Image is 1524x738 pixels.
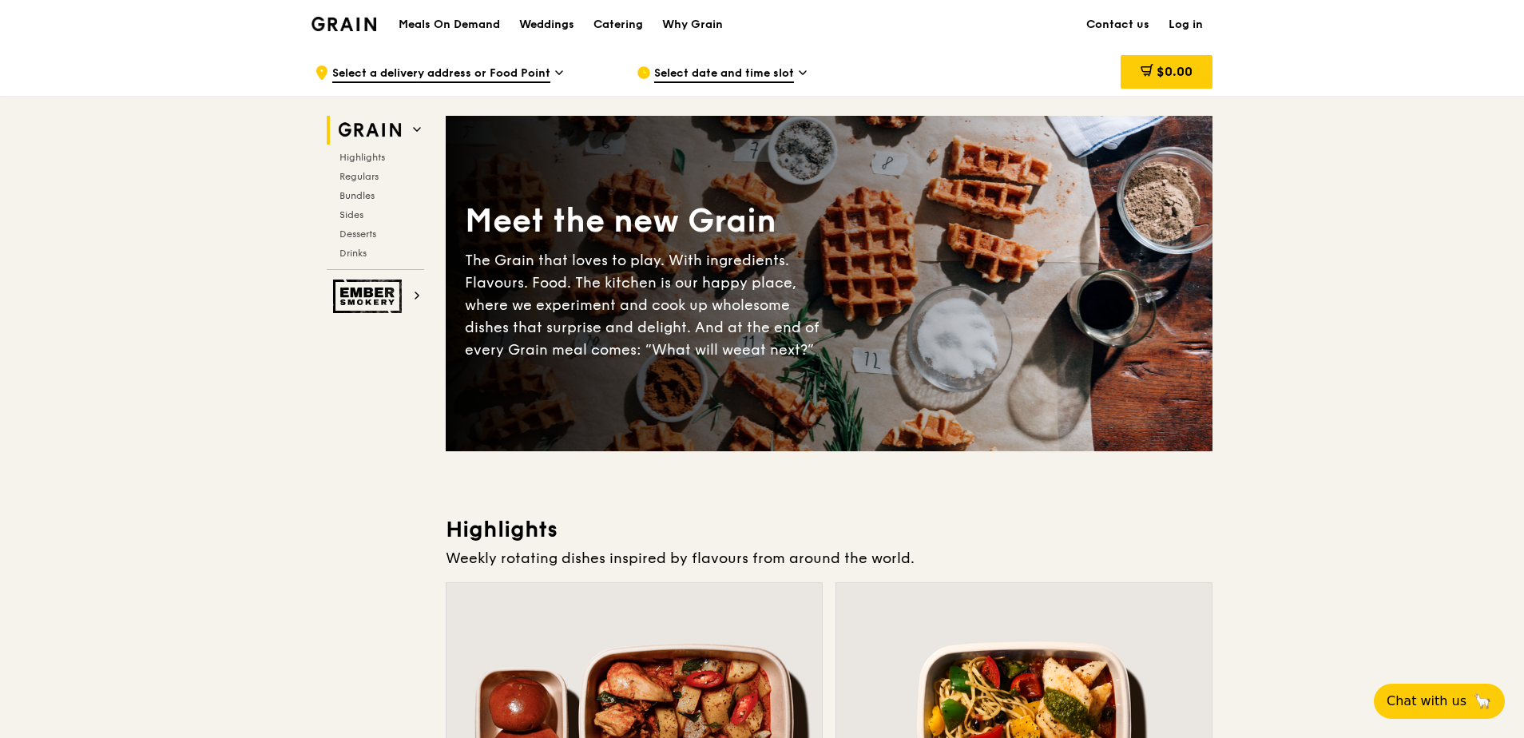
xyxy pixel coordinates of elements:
span: Regulars [339,171,379,182]
a: Weddings [510,1,584,49]
a: Why Grain [653,1,732,49]
a: Contact us [1077,1,1159,49]
img: Ember Smokery web logo [333,280,407,313]
span: Chat with us [1387,692,1466,711]
span: Bundles [339,190,375,201]
a: Log in [1159,1,1212,49]
span: Desserts [339,228,376,240]
div: Weddings [519,1,574,49]
span: Select a delivery address or Food Point [332,65,550,83]
span: Highlights [339,152,385,163]
span: Sides [339,209,363,220]
div: The Grain that loves to play. With ingredients. Flavours. Food. The kitchen is our happy place, w... [465,249,829,361]
span: Select date and time slot [654,65,794,83]
img: Grain [312,17,376,31]
div: Weekly rotating dishes inspired by flavours from around the world. [446,547,1212,569]
span: $0.00 [1157,64,1193,79]
a: Catering [584,1,653,49]
button: Chat with us🦙 [1374,684,1505,719]
div: Meet the new Grain [465,200,829,243]
div: Catering [593,1,643,49]
img: Grain web logo [333,116,407,145]
h1: Meals On Demand [399,17,500,33]
span: 🦙 [1473,692,1492,711]
div: Why Grain [662,1,723,49]
span: eat next?” [742,341,814,359]
span: Drinks [339,248,367,259]
h3: Highlights [446,515,1212,544]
